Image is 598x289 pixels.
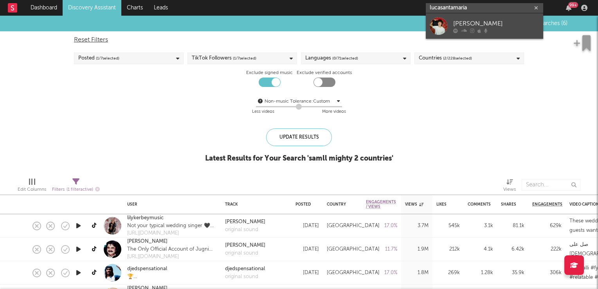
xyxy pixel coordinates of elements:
div: 35.9k [501,268,524,278]
div: TikTok Followers [192,54,256,63]
label: Exclude signed music [246,68,293,78]
div: Comments [468,202,491,207]
a: original sound [225,249,265,257]
span: ( 2 / 228 selected) [443,54,472,63]
span: ( 1 filter active) [67,188,93,192]
a: original sound [225,273,265,281]
div: 99 + [568,2,578,8]
div: User [127,202,213,207]
div: Languages [305,54,358,63]
div: [GEOGRAPHIC_DATA] [327,245,380,254]
div: Track [225,202,284,207]
a: [URL][DOMAIN_NAME] [127,229,216,237]
a: [PERSON_NAME] [225,242,265,249]
div: Countries [419,54,472,63]
div: More videos [322,107,346,117]
div: [GEOGRAPHIC_DATA] [327,268,380,278]
button: 99+ [566,5,571,11]
input: Search for artists [426,3,543,13]
div: 6.42k [501,245,524,254]
div: Shares [501,202,516,207]
div: Reset Filters [74,35,524,45]
a: [PERSON_NAME] [225,218,265,226]
a: original sound [225,226,265,234]
div: 17.0 % [366,268,397,278]
div: 629k [532,221,562,231]
span: ( 6 ) [561,21,567,26]
div: Latest Results for Your Search ' samll mighty 2 countries ' [205,154,393,163]
div: Update Results [266,128,332,146]
div: Non-music Tolerance: Custom [265,97,335,106]
a: djedspensational [127,265,167,273]
div: Views [503,175,516,198]
div: 3.1k [468,221,493,231]
div: 81.1k [501,221,524,231]
span: Engagements / Views [366,200,396,209]
div: 212k [436,245,460,254]
span: ( 1 / 7 selected) [233,54,256,63]
a: [PERSON_NAME] [127,238,168,246]
div: The Only Official Account of Jugni King [PERSON_NAME] 📲MGMT: @Jazba Entertainment [127,246,217,253]
div: [DATE] [295,245,319,254]
span: Saved Searches [521,21,567,26]
div: Views [405,202,423,207]
span: ( 0 / 71 selected) [332,54,358,63]
div: [DATE] [295,221,319,231]
div: 1.28k [468,268,493,278]
div: 545k [436,221,460,231]
div: 🏆 10k 🎯 [127,273,167,281]
a: [URL][DOMAIN_NAME] [127,253,217,261]
div: Not your typical wedding singer 🖤🤘🏼 Alt Emo Pop Punk 1/3 of @altweddingfair [127,222,216,230]
div: 269k [436,268,460,278]
span: Engagements [532,202,562,207]
span: ( 1 / 7 selected) [96,54,119,63]
div: Filters [52,185,100,195]
label: Exclude verified accounts [297,68,352,78]
div: Posted [295,202,315,207]
div: [GEOGRAPHIC_DATA] [327,221,380,231]
div: Edit Columns [18,175,46,198]
div: 1.8M [405,268,429,278]
div: 3.7M [405,221,429,231]
div: [DATE] [295,268,319,278]
div: Likes [436,202,448,207]
a: lilykerbeymusic [127,214,164,222]
div: [PERSON_NAME] [453,19,539,28]
input: Search... [522,179,580,191]
div: Posted [78,54,119,63]
div: Less videos [252,107,274,117]
div: 222k [532,245,562,254]
div: Views [503,185,516,194]
div: Filters(1 filter active) [52,175,100,198]
div: 306k [532,268,562,278]
a: djedspensational [225,265,265,273]
div: 17.0 % [366,221,397,231]
a: [PERSON_NAME] [426,13,543,39]
div: 1.9M [405,245,429,254]
div: Country [327,202,354,207]
div: 11.7 % [366,245,397,254]
div: Edit Columns [18,185,46,194]
div: 4.1k [468,245,493,254]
